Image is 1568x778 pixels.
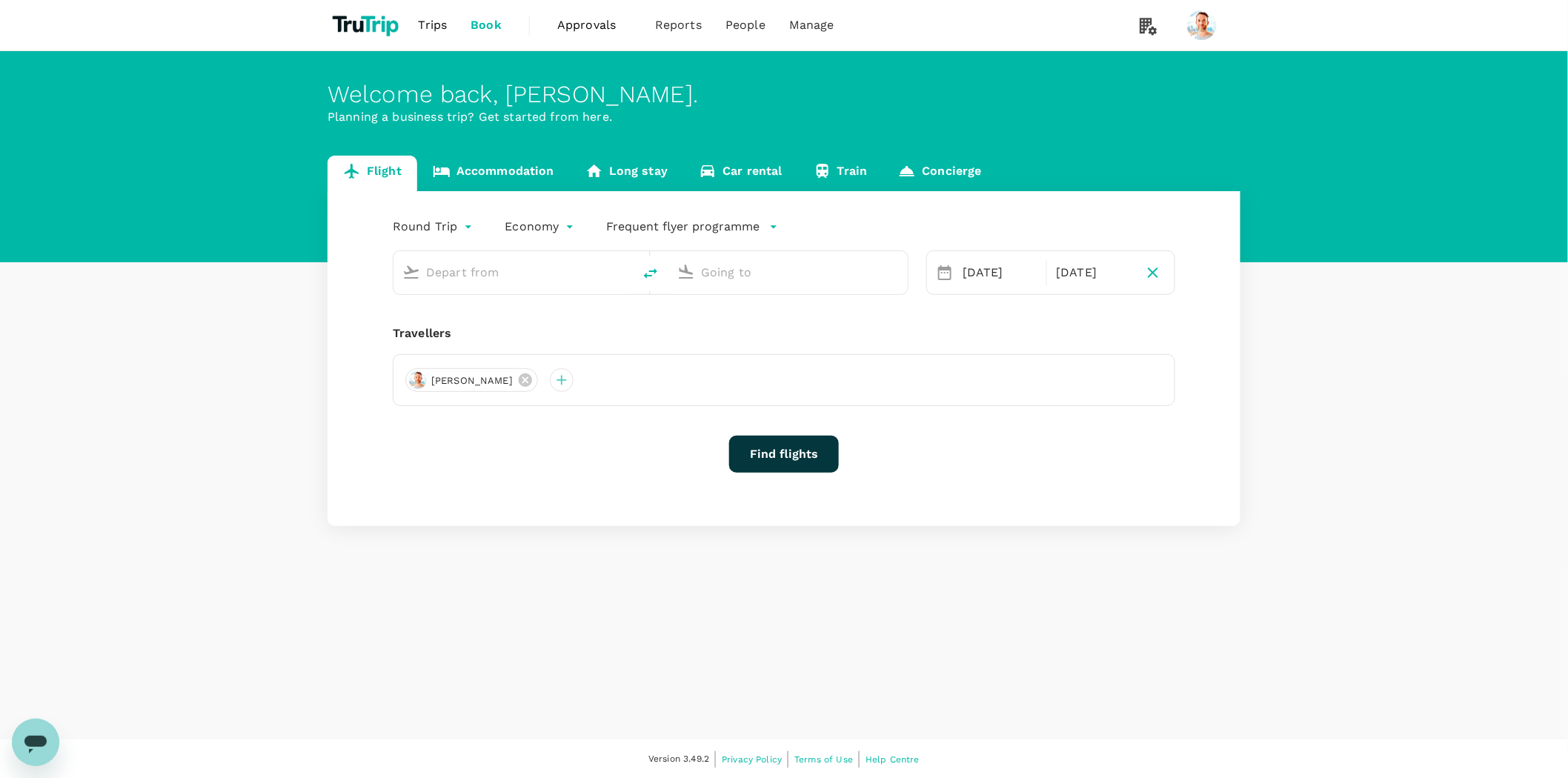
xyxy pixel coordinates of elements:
span: Version 3.49.2 [648,752,709,767]
input: Going to [701,261,877,284]
a: Privacy Policy [722,751,782,768]
a: Car rental [683,156,798,191]
div: Economy [505,215,577,239]
span: Trips [419,16,448,34]
span: Help Centre [866,754,920,765]
div: [DATE] [957,258,1043,287]
button: Find flights [729,436,839,473]
a: Flight [328,156,417,191]
img: Hugh Batley [1187,10,1217,40]
a: Accommodation [417,156,570,191]
span: Book [471,16,502,34]
input: Depart from [426,261,602,284]
button: Open [622,270,625,273]
div: [PERSON_NAME] [405,368,538,392]
div: [DATE] [1050,258,1137,287]
span: People [725,16,765,34]
span: Reports [655,16,702,34]
p: Planning a business trip? Get started from here. [328,108,1240,126]
p: Frequent flyer programme [607,218,760,236]
img: TruTrip logo [328,9,407,41]
span: Terms of Use [794,754,853,765]
div: Welcome back , [PERSON_NAME] . [328,81,1240,108]
span: Privacy Policy [722,754,782,765]
div: Round Trip [393,215,476,239]
a: Long stay [570,156,683,191]
span: [PERSON_NAME] [422,373,522,388]
iframe: Button to launch messaging window [12,719,59,766]
button: delete [633,256,668,291]
button: Open [897,270,900,273]
span: Approvals [557,16,631,34]
div: Travellers [393,325,1175,342]
a: Concierge [883,156,997,191]
img: avatar-678e17833c148.png [409,371,427,389]
a: Help Centre [866,751,920,768]
a: Train [798,156,883,191]
button: Frequent flyer programme [607,218,778,236]
span: Manage [789,16,834,34]
a: Terms of Use [794,751,853,768]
